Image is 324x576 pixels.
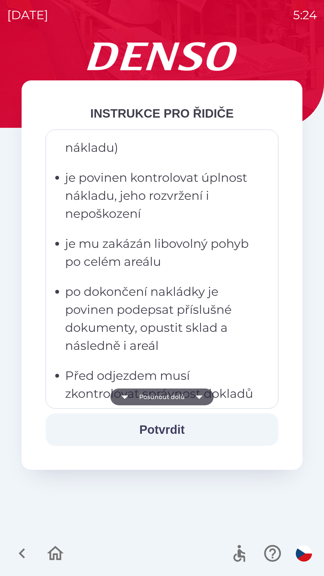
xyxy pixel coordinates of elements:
[65,367,262,439] p: Před odjezdem musí zkontrolovat správnost dokladů a ověřit, že má kompletní sadu dokladů
[46,413,278,446] button: Potvrdit
[7,6,48,24] p: [DATE]
[65,235,262,271] p: je mu zakázán libovolný pohyb po celém areálu
[46,104,278,122] div: INSTRUKCE PRO ŘIDIČE
[22,42,302,71] img: Logo
[65,283,262,355] p: po dokončení nakládky je povinen podepsat příslušné dokumenty, opustit sklad a následně i areál
[65,169,262,223] p: je povinen kontrolovat úplnost nákladu, jeho rozvržení i nepoškození
[110,388,214,405] button: Posunout dolů
[296,545,312,562] img: cs flag
[293,6,317,24] p: 5:24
